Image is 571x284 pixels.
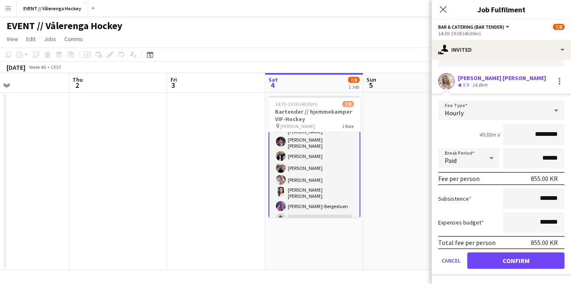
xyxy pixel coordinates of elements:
label: Expenses budget [438,219,484,226]
span: [PERSON_NAME] [280,123,315,129]
div: 14.8km [471,82,489,89]
div: 855.00 KR [531,238,558,247]
span: 3.9 [463,82,469,88]
span: View [7,35,18,43]
div: 4h30m x [479,131,500,138]
span: Jobs [44,35,56,43]
span: 7/8 [348,77,359,83]
app-job-card: 14:30-19:00 (4h30m)7/8Bartender // hjemmekamper VIF-Hockey [PERSON_NAME]1 RoleBar & Catering (Bar... [268,96,360,218]
span: 2 [71,80,83,90]
label: Subsistence [438,195,471,202]
span: Week 40 [27,64,48,70]
span: Comms [64,35,83,43]
span: Bar & Catering (Bar Tender) [438,24,504,30]
span: Edit [26,35,36,43]
span: Hourly [445,109,464,117]
span: Paid [445,156,457,165]
span: Sat [268,76,278,83]
div: [PERSON_NAME] [PERSON_NAME] [458,74,546,82]
div: 14:30-19:00 (4h30m) [438,30,564,37]
app-card-role: Bar & Catering (Bar Tender)19A7/814:30-19:00 (4h30m)[PERSON_NAME] [PERSON_NAME][PERSON_NAME] [PER... [268,107,360,227]
span: 7/8 [553,24,564,30]
a: Comms [61,34,86,44]
span: Thu [73,76,83,83]
span: 3 [169,80,177,90]
button: Confirm [467,252,564,269]
div: [DATE] [7,63,25,71]
span: Fri [171,76,177,83]
button: Bar & Catering (Bar Tender) [438,24,511,30]
h3: Job Fulfilment [432,4,571,15]
span: 1 Role [342,123,354,129]
div: Invited [432,40,571,60]
div: Fee per person [438,174,480,183]
h1: EVENT // Vålerenga Hockey [7,20,123,32]
button: Cancel [438,252,464,269]
span: 7/8 [342,101,354,107]
a: Edit [23,34,39,44]
div: 1 Job [348,84,359,90]
button: EVENT // Vålerenga Hockey [17,0,88,16]
div: Total fee per person [438,238,496,247]
span: 14:30-19:00 (4h30m) [275,101,318,107]
span: 4 [267,80,278,90]
div: CEST [51,64,61,70]
h3: Bartender // hjemmekamper VIF-Hockey [268,108,360,123]
div: 855.00 KR [531,174,558,183]
a: Jobs [41,34,59,44]
span: 5 [365,80,376,90]
span: Sun [366,76,376,83]
a: View [3,34,21,44]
